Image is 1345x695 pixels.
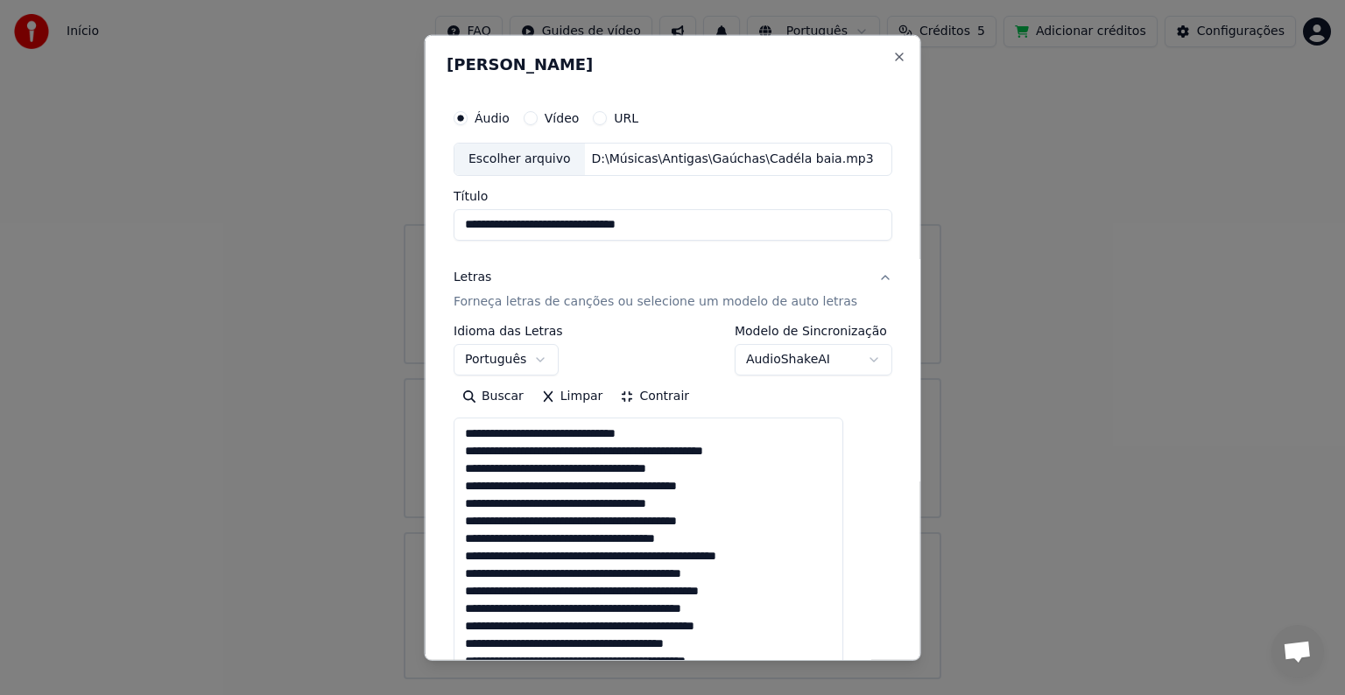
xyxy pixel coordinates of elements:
label: Áudio [475,112,510,124]
label: Idioma das Letras [454,325,563,337]
button: Limpar [532,383,611,411]
div: Escolher arquivo [454,144,585,175]
div: Letras [454,269,491,286]
label: URL [614,112,638,124]
div: D:\Músicas\Antigas\Gaúchas\Cadéla baia.mp3 [584,151,880,168]
label: Título [454,190,892,202]
label: Modelo de Sincronização [734,325,891,337]
button: LetrasForneça letras de canções ou selecione um modelo de auto letras [454,255,892,325]
h2: [PERSON_NAME] [447,57,899,73]
label: Vídeo [544,112,579,124]
p: Forneça letras de canções ou selecione um modelo de auto letras [454,293,857,311]
button: Buscar [454,383,532,411]
button: Contrair [611,383,698,411]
